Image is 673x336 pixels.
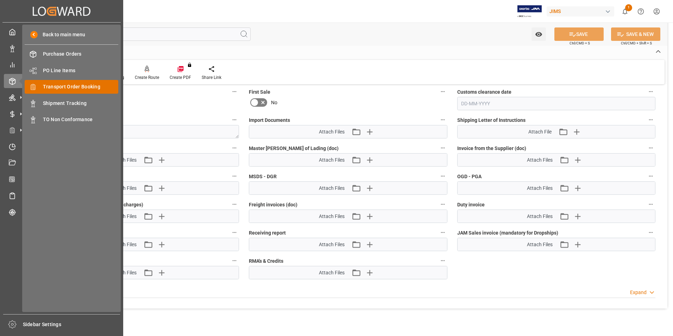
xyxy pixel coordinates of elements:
span: Attach Files [111,213,137,220]
button: Claim documents [230,228,239,237]
span: Shipping Letter of Instructions [457,117,526,124]
button: Preferential tariff [230,172,239,181]
span: OGD - PGA [457,173,482,180]
a: Timeslot Management V2 [4,139,119,153]
button: Import Documents [438,115,447,124]
button: MSDS - DGR [438,172,447,181]
button: Help Center [633,4,649,19]
span: TO Non Conformance [43,116,119,123]
span: Attach Files [319,269,345,276]
span: Ctrl/CMD + S [570,41,590,46]
span: Attach Files [111,269,137,276]
span: Attach Files [527,156,553,164]
a: My Reports [4,58,119,71]
a: Document Management [4,156,119,170]
span: JAM Sales invoice (mandatory for Dropships) [457,229,558,237]
span: MSDS - DGR [249,173,277,180]
img: Exertis%20JAM%20-%20Email%20Logo.jpg_1722504956.jpg [517,5,542,18]
span: No [271,99,277,106]
button: Shipping Letter of Instructions [646,115,655,124]
button: RMA's & Credits [438,256,447,265]
div: JIMS [547,6,614,17]
button: Duty invoice [646,200,655,209]
span: Attach Files [527,213,553,220]
span: Import Documents [249,117,290,124]
a: Sailing Schedules [4,189,119,203]
button: open menu [532,27,546,41]
div: Create Route [135,74,159,81]
span: RMA's & Credits [249,257,283,265]
span: Attach Files [319,128,345,136]
button: Packing List [230,143,239,153]
button: Receiving report [438,228,447,237]
span: Sidebar Settings [23,321,120,328]
span: Back to main menu [38,31,85,38]
a: PO Line Items [25,63,118,77]
div: Expand [630,289,647,296]
span: Freight invoices (doc) [249,201,297,209]
button: Freight invoices (doc) [438,200,447,209]
a: Transport Order Booking [25,80,118,94]
span: Attach Files [319,213,345,220]
button: SAVE & NEW [611,27,660,41]
a: Data Management [4,41,119,55]
span: Invoice from the Supplier (doc) [457,145,526,152]
span: Attach Files [319,185,345,192]
button: SAVE [554,27,604,41]
button: OGD - PGA [646,172,655,181]
span: Customs clearance date [457,88,511,96]
a: Tracking Shipment [4,205,119,219]
span: Attach Files [319,156,345,164]
span: Duty invoice [457,201,485,209]
span: First Sale [249,88,270,96]
span: Receiving report [249,229,286,237]
span: Attach Files [111,156,137,164]
div: Share Link [202,74,221,81]
button: show 1 new notifications [617,4,633,19]
span: Attach Files [527,241,553,248]
span: PO Line Items [43,67,119,74]
span: 1 [625,4,632,11]
button: Quote (Freight and/or any additional charges) [230,200,239,209]
button: JAM Sales invoice (mandatory for Dropships) [646,228,655,237]
span: Purchase Orders [43,50,119,58]
a: My Cockpit [4,25,119,39]
input: Search Fields [32,27,251,41]
span: Attach Files [527,185,553,192]
span: Attach Files [319,241,345,248]
a: TO Non Conformance [25,113,118,126]
button: Customs entry number [230,115,239,124]
a: CO2 Calculator [4,172,119,186]
button: JIMS [547,5,617,18]
span: Shipment Tracking [43,100,119,107]
span: Transport Order Booking [43,83,119,91]
button: Carrier /Forwarder claim [230,87,239,96]
span: Attach Files [111,185,137,192]
a: Shipment Tracking [25,96,118,110]
button: Invoice from the Supplier (doc) [646,143,655,153]
button: Proof of Delivery (POD) [230,256,239,265]
span: Master [PERSON_NAME] of Lading (doc) [249,145,339,152]
span: Attach File [528,128,552,136]
a: Purchase Orders [25,47,118,61]
button: First Sale [438,87,447,96]
span: Ctrl/CMD + Shift + S [621,41,652,46]
span: Attach Files [111,241,137,248]
button: Master [PERSON_NAME] of Lading (doc) [438,143,447,153]
input: DD-MM-YYYY [457,97,655,110]
button: Customs clearance date [646,87,655,96]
